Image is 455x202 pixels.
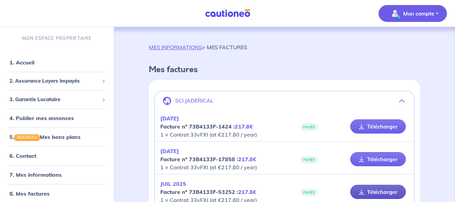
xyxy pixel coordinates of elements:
a: 1. Accueil [9,59,34,66]
strong: Facture nº 73B4133F-17858 : [160,156,256,163]
a: Télécharger [350,185,406,199]
span: PAYÉE [300,189,318,196]
div: 4. Publier mes annonces [3,111,111,125]
span: PAYÉE [300,123,318,131]
img: illu_company.svg [163,97,171,105]
a: 5.NOUVEAUMes bons plans [9,134,80,140]
img: illu_account_valid_menu.svg [390,8,400,19]
a: Télécharger [350,152,406,166]
h4: Mes factures [149,65,420,75]
em: 217.8€ [238,189,256,195]
div: 5.NOUVEAUMes bons plans [3,130,111,144]
strong: Facture nº 73B4133F-53252 : [160,189,256,195]
div: 8. Mes factures [3,187,111,200]
a: Télécharger [350,119,406,134]
p: > MES FACTURES [149,43,247,51]
button: SCI JADERICAL [155,93,414,109]
p: Mon compte [403,9,434,18]
p: MON ESPACE PROPRIÉTAIRE [22,35,92,41]
span: 3. Garantie Locataire [9,96,99,104]
div: 3. Garantie Locataire [3,93,111,106]
p: 1 × Contrat 33vFXI (at €217.80 / year) [160,114,285,139]
em: 217.8€ [235,123,253,130]
div: 6. Contact [3,149,111,163]
a: 7. Mes informations [9,171,62,178]
em: 217.8€ [238,156,256,163]
em: [DATE] [160,148,179,154]
a: MES INFORMATIONS [149,44,202,51]
p: SCI JADERICAL [175,97,214,104]
span: 2. Assurance Loyers Impayés [9,77,99,85]
strong: Facture nº 73B4133F-1424 : [160,123,253,130]
a: 8. Mes factures [9,190,50,197]
em: JUIL 2025 [160,180,186,187]
button: illu_account_valid_menu.svgMon compte [379,5,447,22]
p: 1 × Contrat 33vFXI (at €217.80 / year) [160,147,285,171]
a: 6. Contact [9,152,36,159]
em: [DATE] [160,115,179,122]
div: 2. Assurance Loyers Impayés [3,75,111,88]
span: PAYÉE [300,156,318,164]
a: 4. Publier mes annonces [9,115,74,121]
div: 1. Accueil [3,56,111,69]
div: 7. Mes informations [3,168,111,181]
img: Cautioneo [202,9,253,18]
